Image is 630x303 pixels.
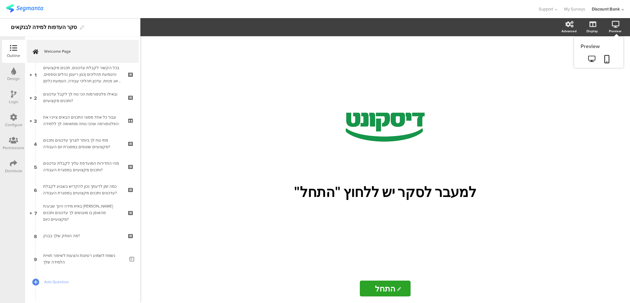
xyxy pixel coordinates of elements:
span: 6 [34,186,37,193]
a: 5 מהי התדירות המועדפת עליך לקבלת עדכונים ותכנים מקצועיים במסגרת העבודה? [27,155,139,178]
a: 4 מתי נוח לך ביותר לצרוך עדכונים ותכנים מקצועיים שוטפים במסגרת יום העבודה? [27,132,139,155]
a: 9 נשמח לשמוע רעיונות והצעות לשיפור חוויית הלמידה שלך [27,247,139,270]
div: Display [587,29,598,34]
a: 3 עבור כל אחד מסוגי התכנים הבאים ציינ/י את הפלטפורמה שהכי נוחה ומתאימה לך ללמידה: [27,109,139,132]
div: Design [7,76,20,82]
a: 7 באיזו מידה הינך שבע/ת [PERSON_NAME] מהאופן בו מונגשים לך עדכונים ותכנים מקצועיים כיום? [27,201,139,224]
div: Advanced [561,29,577,34]
a: 6 כמה זמן לדעתך נכון להקדיש בשבוע לקבלת עדכונים ותכנים מקצועיים במסגרת העבודה? [27,178,139,201]
span: 5 [34,163,37,170]
a: Welcome Page [27,40,139,63]
div: Logic [9,99,18,105]
div: ובאילו פלטפורמות הכי נוח לך לקבל עדכונים ותכנים מקצועיים? [43,91,122,104]
div: Preview [609,29,621,34]
div: Configure [5,122,22,128]
span: 3 [34,117,37,124]
a: 1 בכל הקשור לקבלת עדכונים, תכנים מקצועיים והטמעת תהליכים (כגון ריענון נהלים וטפסים, סיווג פניות, ... [27,63,139,86]
span: 4 [34,140,37,147]
div: עבור כל אחד מסוגי התכנים הבאים ציינ/י את הפלטפורמה שהכי נוחה ומתאימה לך ללמידה: [43,114,122,127]
div: Permissions [3,145,24,151]
div: Distribute [5,168,22,174]
div: מהי התדירות המועדפת עליך לקבלת עדכונים ותכנים מקצועיים במסגרת העבודה? [43,160,122,173]
span: 9 [34,255,37,262]
span: Support [539,6,553,12]
a: 8 מה הוותק שלך בבנק? [27,224,139,247]
div: סקר העדפות למידה לבנקאים [11,22,77,33]
span: Add Question [44,279,129,285]
a: 2 ובאילו פלטפורמות הכי נוח לך לקבל עדכונים ותכנים מקצועיים? [27,86,139,109]
input: Start [360,281,411,296]
div: Preview [574,42,623,50]
span: 1 [35,71,37,78]
div: Outline [7,53,20,59]
div: באיזו מידה הינך שבע/ת רצון מהאופן בו מונגשים לך עדכונים ותכנים מקצועיים כיום? [43,203,122,223]
div: כמה זמן לדעתך נכון להקדיש בשבוע לקבלת עדכונים ותכנים מקצועיים במסגרת העבודה? [43,183,122,196]
div: נשמח לשמוע רעיונות והצעות לשיפור חוויית הלמידה שלך [43,252,125,265]
p: למעבר לסקר יש ללחוץ "התחל" [263,183,507,200]
div: מה הוותק שלך בבנק? [43,233,122,239]
div: בכל הקשור לקבלת עדכונים, תכנים מקצועיים והטמעת תהליכים (כגון ריענון נהלים וטפסים, סיווג פניות, עד... [43,65,122,84]
img: segmanta logo [6,4,43,13]
span: 7 [34,209,37,216]
div: מתי נוח לך ביותר לצרוך עדכונים ותכנים מקצועיים שוטפים במסגרת יום העבודה? [43,137,122,150]
span: 8 [34,232,37,239]
div: Discount Bank [592,6,620,12]
span: 2 [34,94,37,101]
span: Welcome Page [44,48,129,55]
